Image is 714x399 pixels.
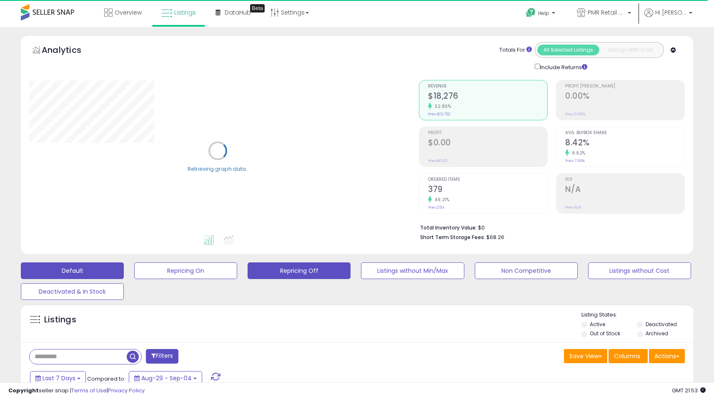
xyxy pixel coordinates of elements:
span: Help [538,10,549,17]
span: Revenue [428,84,547,89]
small: Prev: 7.66% [565,158,585,163]
label: Active [590,321,605,328]
a: Hi [PERSON_NAME] [644,8,692,27]
div: seller snap | | [8,387,145,395]
a: Terms of Use [71,387,107,394]
b: Total Inventory Value: [420,224,477,231]
button: Columns [609,349,648,363]
button: Last 7 Days [30,371,86,385]
button: Filters [146,349,178,364]
small: 49.21% [432,197,449,203]
h2: $0.00 [428,138,547,149]
a: Privacy Policy [108,387,145,394]
b: Short Term Storage Fees: [420,234,485,241]
span: PMR Retail USA LLC [588,8,625,17]
a: Help [519,1,564,27]
span: DataHub [225,8,251,17]
button: Non Competitive [475,262,578,279]
button: All Selected Listings [537,45,599,55]
button: Save View [564,349,607,363]
span: $68.26 [486,233,504,241]
span: Avg. Buybox Share [565,131,684,135]
button: Deactivated & In Stock [21,283,124,300]
small: Prev: 254 [428,205,444,210]
button: Repricing Off [248,262,351,279]
span: Ordered Items [428,177,547,182]
button: Default [21,262,124,279]
small: Prev: $13,762 [428,112,451,117]
span: ROI [565,177,684,182]
span: Overview [115,8,142,17]
h2: 0.00% [565,91,684,102]
button: Repricing On [134,262,237,279]
h5: Listings [44,314,76,326]
small: Prev: $0.00 [428,158,448,163]
span: 2025-09-12 21:53 GMT [672,387,706,394]
span: Columns [614,352,640,360]
li: $0 [420,222,679,232]
button: Listings without Min/Max [361,262,464,279]
span: Profit [PERSON_NAME] [565,84,684,89]
small: 9.92% [569,150,586,156]
h5: Analytics [42,44,98,58]
h2: 8.42% [565,138,684,149]
label: Archived [646,330,668,337]
span: Listings [174,8,196,17]
div: Totals For [499,46,532,54]
span: Hi [PERSON_NAME] [655,8,686,17]
small: Prev: N/A [565,205,581,210]
div: Tooltip anchor [250,4,265,12]
button: Listings With Cost [599,45,661,55]
p: Listing States: [581,311,693,319]
button: Listings without Cost [588,262,691,279]
h2: N/A [565,185,684,196]
label: Deactivated [646,321,677,328]
button: Actions [649,349,685,363]
small: 32.80% [432,103,451,110]
div: Include Returns [529,62,597,72]
span: Last 7 Days [43,374,75,382]
h2: $18,276 [428,91,547,102]
div: Retrieving graph data.. [188,165,248,172]
label: Out of Stock [590,330,620,337]
button: Aug-29 - Sep-04 [129,371,202,385]
strong: Copyright [8,387,39,394]
span: Compared to: [87,375,125,383]
span: Aug-29 - Sep-04 [141,374,192,382]
i: Get Help [526,7,536,18]
span: Profit [428,131,547,135]
small: Prev: 0.00% [565,112,585,117]
h2: 379 [428,185,547,196]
